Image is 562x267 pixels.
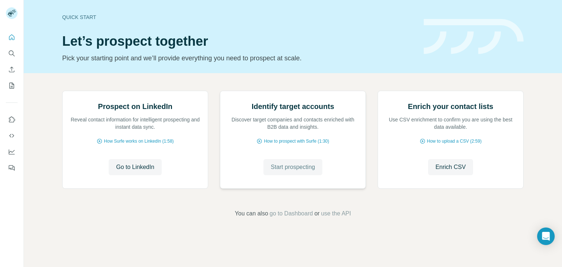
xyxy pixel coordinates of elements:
[263,159,322,175] button: Start prospecting
[271,163,315,172] span: Start prospecting
[62,53,415,63] p: Pick your starting point and we’ll provide everything you need to prospect at scale.
[235,209,268,218] span: You can also
[264,138,329,144] span: How to prospect with Surfe (1:30)
[270,209,313,218] button: go to Dashboard
[385,116,516,131] p: Use CSV enrichment to confirm you are using the best data available.
[109,159,161,175] button: Go to LinkedIn
[537,227,555,245] div: Open Intercom Messenger
[6,31,18,44] button: Quick start
[228,116,358,131] p: Discover target companies and contacts enriched with B2B data and insights.
[435,163,466,172] span: Enrich CSV
[321,209,351,218] button: use the API
[427,138,482,144] span: How to upload a CSV (2:59)
[104,138,174,144] span: How Surfe works on LinkedIn (1:58)
[6,63,18,76] button: Enrich CSV
[6,47,18,60] button: Search
[6,145,18,158] button: Dashboard
[6,79,18,92] button: My lists
[314,209,319,218] span: or
[62,34,415,49] h1: Let’s prospect together
[424,19,524,54] img: banner
[6,113,18,126] button: Use Surfe on LinkedIn
[408,101,493,112] h2: Enrich your contact lists
[428,159,473,175] button: Enrich CSV
[252,101,334,112] h2: Identify target accounts
[6,129,18,142] button: Use Surfe API
[98,101,172,112] h2: Prospect on LinkedIn
[6,161,18,174] button: Feedback
[116,163,154,172] span: Go to LinkedIn
[62,14,415,21] div: Quick start
[70,116,201,131] p: Reveal contact information for intelligent prospecting and instant data sync.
